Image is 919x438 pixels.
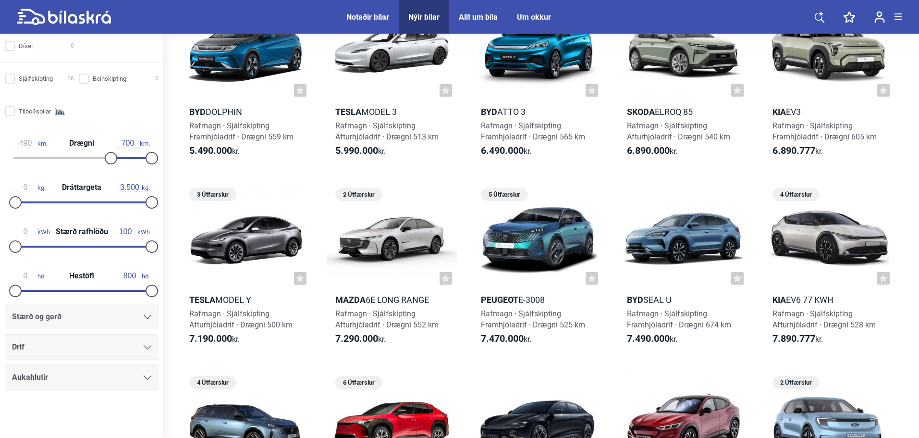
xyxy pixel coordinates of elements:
span: kr. [481,333,531,345]
h2: Elroq 85 [618,106,749,117]
a: Notaðir bílar [346,13,389,22]
a: Allt um bíla [459,13,498,22]
span: km. [13,139,48,148]
a: 3 ÚtfærslurTeslaModel YRafmagn · SjálfskiptingAfturhjóladrif · Drægni 500 km7.190.000kr. [181,185,311,353]
span: kr. [189,333,240,345]
span: Rafmagn · Sjálfskipting Afturhjóladrif · Drægni 552 km [335,309,439,329]
b: Mazda [335,295,366,305]
h2: Dolphin [181,106,311,117]
span: kr. [335,333,386,345]
b: 7.470.000 [481,333,524,344]
a: 4 ÚtfærslurKiaEV6 77 kWhRafmagn · SjálfskiptingAfturhjóladrif · Drægni 528 km7.890.777kr. [764,185,894,353]
h2: EV6 77 kWh [764,294,894,305]
b: 6.890.000 [627,145,670,156]
span: Rafmagn · Sjálfskipting Afturhjóladrif · Drægni 540 km [627,121,730,141]
span: kWh [113,227,150,236]
span: 5 Útfærslur [486,188,523,201]
h2: EV3 [764,106,894,117]
span: 26 [67,74,74,84]
b: Tesla [189,295,215,305]
span: hö. [13,272,46,280]
span: hö. [118,272,150,280]
h2: Model 3 [327,106,457,117]
a: 5 ÚtfærslurPeugeote-3008Rafmagn · SjálfskiptingFramhjóladrif · Drægni 525 km7.470.000kr. [472,185,603,353]
span: 3 Útfærslur [194,188,232,201]
span: Hestöfl [67,272,97,280]
a: 2 ÚtfærslurMazda6e Long rangeRafmagn · SjálfskiptingAfturhjóladrif · Drægni 552 km7.290.000kr. [327,185,457,353]
span: Rafmagn · Sjálfskipting Afturhjóladrif · Drægni 528 km [772,309,876,329]
span: Drægni [67,139,97,147]
span: kr. [627,333,677,345]
span: Sjálfskipting [19,74,53,84]
span: Drif [12,340,25,354]
b: Peugeot [481,295,518,305]
a: BYDSeal URafmagn · SjálfskiptingFramhjóladrif · Drægni 674 km7.490.000kr. [618,185,749,353]
b: 6.890.777 [772,145,815,156]
a: Um okkur [517,13,551,22]
span: Stærð rafhlöðu [53,228,110,236]
h2: e-3008 [472,294,603,305]
b: 7.890.777 [772,333,815,344]
span: kr. [627,145,677,157]
span: Rafmagn · Sjálfskipting Framhjóladrif · Drægni 565 km [481,121,585,141]
b: Kia [772,107,786,117]
b: Kia [772,295,786,305]
span: 6 Útfærslur [340,376,378,389]
img: user-login.svg [874,11,885,23]
span: 2 Útfærslur [340,188,378,201]
span: kr. [335,145,386,157]
b: 5.490.000 [189,145,232,156]
b: 6.490.000 [481,145,524,156]
h2: Model Y [181,294,311,305]
span: 0 [155,74,159,84]
span: Dísel [19,41,33,51]
span: 2 Útfærslur [777,376,815,389]
span: Dráttargeta [60,184,104,191]
b: 5.990.000 [335,145,378,156]
span: Rafmagn · Sjálfskipting Afturhjóladrif · Drægni 513 km [335,121,439,141]
span: Aukahlutir [12,371,48,384]
span: kWh [13,227,50,236]
b: Skoda [627,107,655,117]
h2: Seal U [618,294,749,305]
h2: Atto 3 [472,106,603,117]
span: Rafmagn · Sjálfskipting Framhjóladrif · Drægni 559 km [189,121,294,141]
b: 7.190.000 [189,333,232,344]
span: kr. [772,145,823,157]
a: Nýir bílar [408,13,440,22]
span: kr. [772,333,823,345]
span: kr. [189,145,240,157]
span: Rafmagn · Sjálfskipting Framhjóladrif · Drægni 525 km [481,309,585,329]
b: BYD [627,295,643,305]
span: Rafmagn · Sjálfskipting Framhjóladrif · Drægni 605 km [772,121,877,141]
b: BYD [481,107,497,117]
span: kg. [118,183,150,192]
span: 0 [71,41,74,51]
b: Tesla [335,107,361,117]
span: Rafmagn · Sjálfskipting Afturhjóladrif · Drægni 500 km [189,309,293,329]
span: kr. [481,145,531,157]
span: km. [116,139,150,148]
b: BYD [189,107,206,117]
span: Beinskipting [93,74,126,84]
span: Rafmagn · Sjálfskipting Framhjóladrif · Drægni 674 km [627,309,731,329]
span: kg. [13,183,46,192]
b: 7.290.000 [335,333,378,344]
span: Tilboðsbílar [19,106,51,116]
span: 4 Útfærslur [777,188,815,201]
span: 4 Útfærslur [194,376,232,389]
b: 7.490.000 [627,333,670,344]
span: Stærð og gerð [12,310,61,324]
h2: 6e Long range [327,294,457,305]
